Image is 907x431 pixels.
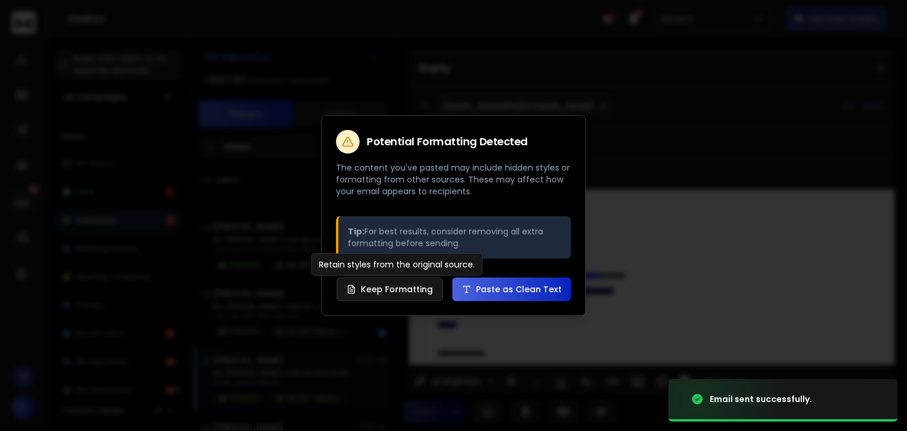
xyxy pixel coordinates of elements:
button: Paste as Clean Text [452,277,571,301]
button: Keep Formatting [337,277,443,301]
p: For best results, consider removing all extra formatting before sending. [348,226,562,249]
h2: Potential Formatting Detected [367,136,528,147]
strong: Tip: [348,226,364,237]
div: Retain styles from the original source. [311,253,482,276]
p: The content you've pasted may include hidden styles or formatting from other sources. These may a... [336,162,571,197]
